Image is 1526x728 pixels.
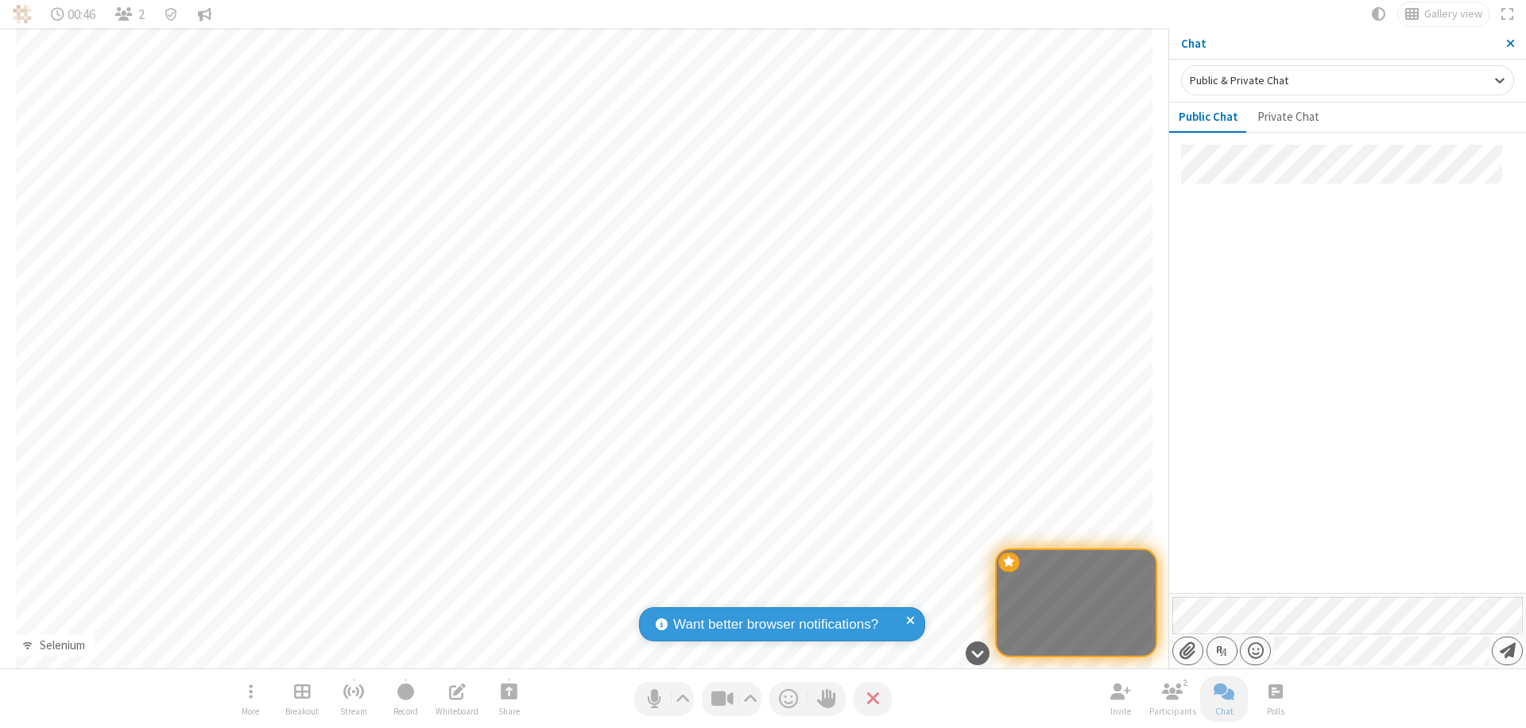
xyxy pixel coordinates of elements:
span: Chat [1215,707,1234,716]
button: Close chat [1200,676,1248,722]
img: QA Selenium DO NOT DELETE OR CHANGE [13,5,32,24]
button: Open shared whiteboard [433,676,481,722]
button: Change layout [1398,2,1489,26]
span: Share [498,707,520,716]
button: Conversation [192,2,219,26]
button: Open participant list [108,2,151,26]
span: Record [393,707,418,716]
button: Start streaming [330,676,378,722]
button: Video setting [740,682,761,716]
button: Send message [1492,637,1523,665]
span: Want better browser notifications? [673,614,878,635]
button: Invite participants (⌘+Shift+I) [1097,676,1144,722]
button: Open menu [227,676,274,722]
span: More [242,707,259,716]
button: Close sidebar [1495,29,1526,59]
button: Open poll [1252,676,1299,722]
div: Timer [45,2,103,26]
div: Meeting details Encryption enabled [157,2,185,26]
button: Hide [960,634,996,672]
span: Public & Private Chat [1190,73,1288,87]
div: Selenium [33,637,91,655]
span: Breakout [285,707,319,716]
button: Open menu [1240,637,1271,665]
div: 2 [1179,676,1192,690]
span: Whiteboard [436,707,478,716]
span: 2 [138,7,145,22]
span: 00:46 [68,7,95,22]
button: Send a reaction [769,682,808,716]
span: Invite [1110,707,1131,716]
button: Start sharing [485,676,533,722]
button: Raise hand [808,682,846,716]
button: Audio settings [672,682,694,716]
span: Stream [340,707,367,716]
button: Public Chat [1169,103,1248,133]
button: Start recording [381,676,429,722]
button: Open participant list [1148,676,1196,722]
button: Stop video (⌘+Shift+V) [702,682,761,716]
button: End or leave meeting [854,682,892,716]
span: Polls [1267,707,1284,716]
button: Fullscreen [1495,2,1520,26]
button: Private Chat [1248,103,1329,133]
span: Participants [1149,707,1196,716]
button: Using system theme [1365,2,1392,26]
button: Manage Breakout Rooms [278,676,326,722]
span: Gallery view [1424,8,1482,21]
button: Mute (⌘+Shift+A) [634,682,694,716]
p: Chat [1181,35,1495,53]
button: Show formatting [1206,637,1237,665]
